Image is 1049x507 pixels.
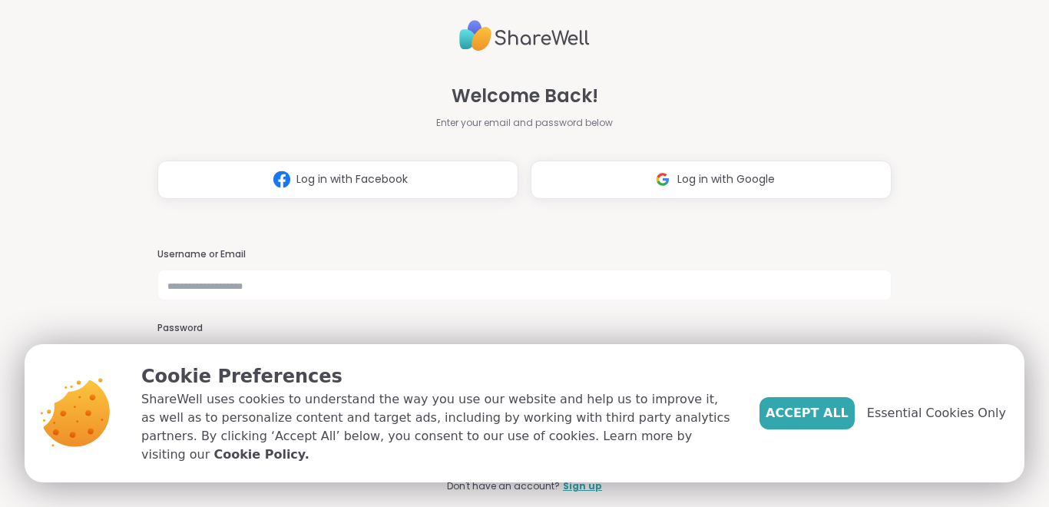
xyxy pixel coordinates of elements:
a: Sign up [563,479,602,493]
button: Log in with Facebook [157,161,518,199]
span: Enter your email and password below [436,116,613,130]
button: Log in with Google [531,161,892,199]
span: Accept All [766,404,849,422]
p: ShareWell uses cookies to understand the way you use our website and help us to improve it, as we... [141,390,735,464]
span: Essential Cookies Only [867,404,1006,422]
img: ShareWell Logomark [648,165,677,194]
h3: Username or Email [157,248,892,261]
a: Cookie Policy. [213,446,309,464]
img: ShareWell Logo [459,14,590,58]
span: Don't have an account? [447,479,560,493]
p: Cookie Preferences [141,363,735,390]
span: Log in with Facebook [296,171,408,187]
span: Log in with Google [677,171,775,187]
button: Accept All [759,397,855,429]
h3: Password [157,322,892,335]
span: Welcome Back! [452,82,598,110]
img: ShareWell Logomark [267,165,296,194]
